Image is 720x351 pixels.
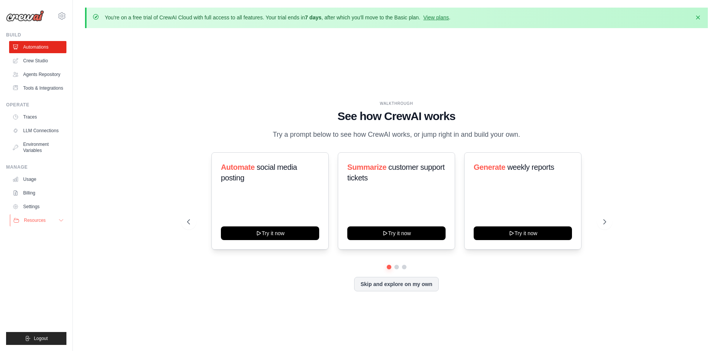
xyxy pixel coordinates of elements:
[347,226,446,240] button: Try it now
[221,226,319,240] button: Try it now
[354,277,439,291] button: Skip and explore on my own
[221,163,297,182] span: social media posting
[305,14,321,21] strong: 7 days
[347,163,444,182] span: customer support tickets
[507,163,554,171] span: weekly reports
[24,217,46,223] span: Resources
[474,163,506,171] span: Generate
[221,163,255,171] span: Automate
[6,32,66,38] div: Build
[10,214,67,226] button: Resources
[9,173,66,185] a: Usage
[347,163,386,171] span: Summarize
[9,187,66,199] a: Billing
[187,101,606,106] div: WALKTHROUGH
[9,41,66,53] a: Automations
[6,102,66,108] div: Operate
[9,68,66,81] a: Agents Repository
[269,129,524,140] p: Try a prompt below to see how CrewAI works, or jump right in and build your own.
[105,14,451,21] p: You're on a free trial of CrewAI Cloud with full access to all features. Your trial ends in , aft...
[423,14,449,21] a: View plans
[187,109,606,123] h1: See how CrewAI works
[6,10,44,22] img: Logo
[9,138,66,157] a: Environment Variables
[9,55,66,67] a: Crew Studio
[9,125,66,137] a: LLM Connections
[9,201,66,213] a: Settings
[9,82,66,94] a: Tools & Integrations
[474,226,572,240] button: Try it now
[34,335,48,342] span: Logout
[9,111,66,123] a: Traces
[6,164,66,170] div: Manage
[6,332,66,345] button: Logout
